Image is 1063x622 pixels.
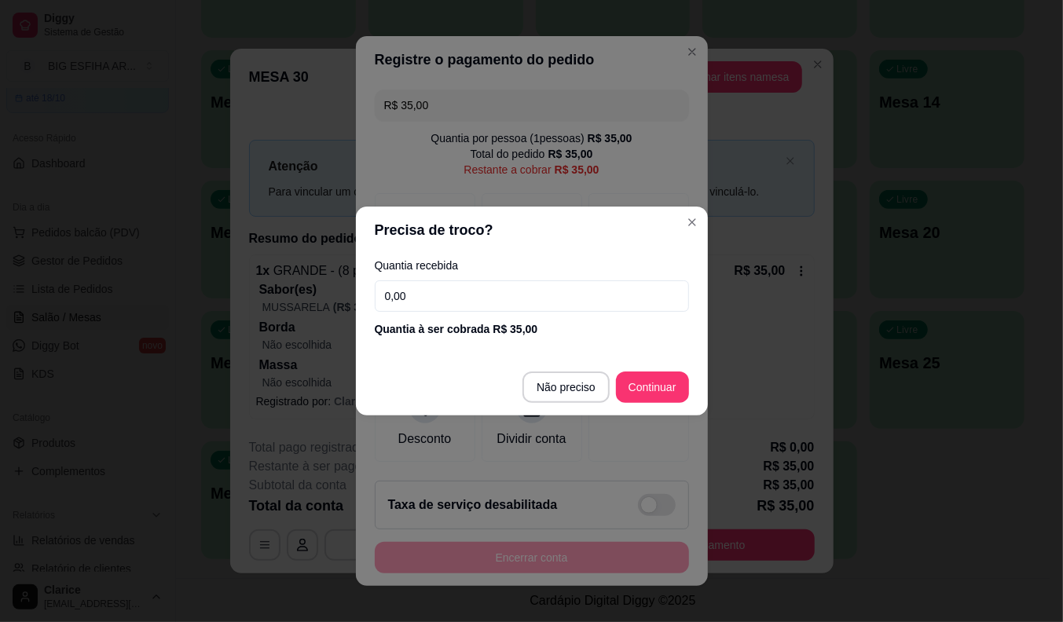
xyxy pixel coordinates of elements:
[375,260,689,271] label: Quantia recebida
[680,210,705,235] button: Close
[356,207,708,254] header: Precisa de troco?
[616,371,689,403] button: Continuar
[522,371,610,403] button: Não preciso
[375,321,689,337] div: Quantia à ser cobrada R$ 35,00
